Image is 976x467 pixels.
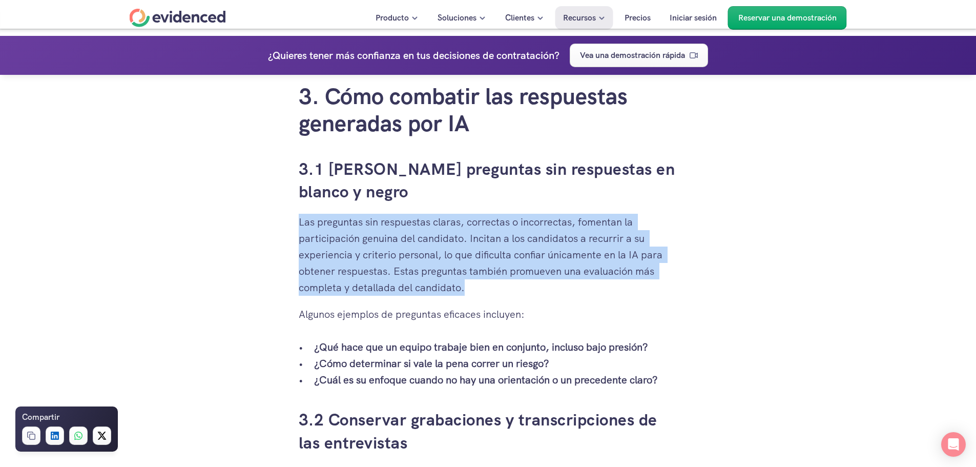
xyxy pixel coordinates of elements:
[570,44,708,67] a: Vea una demostración rápida
[299,158,679,203] a: 3.1 [PERSON_NAME] preguntas sin respuestas en blanco y negro
[941,432,966,457] div: Open Intercom Messenger
[299,409,662,454] a: 3.2 Conservar grabaciones y transcripciones de las entrevistas
[580,50,685,60] font: Vea una demostración rápida
[314,357,549,370] font: ¿Cómo determinar si vale la pena correr un riesgo?
[314,340,648,354] font: ¿Qué hace que un equipo trabaje bien en conjunto, incluso bajo presión?
[22,412,59,422] font: Compartir
[299,82,633,138] a: 3. Cómo combatir las respuestas generadas por IA
[299,215,665,294] font: Las preguntas sin respuestas claras, correctas o incorrectas, fomentan la participación genuina d...
[268,49,559,62] font: ¿Quieres tener más confianza en tus decisiones de contratación?
[314,373,658,387] font: ¿Cuál es su enfoque cuando no hay una orientación o un precedente claro?
[299,308,525,321] font: Algunos ejemplos de preguntas eficaces incluyen:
